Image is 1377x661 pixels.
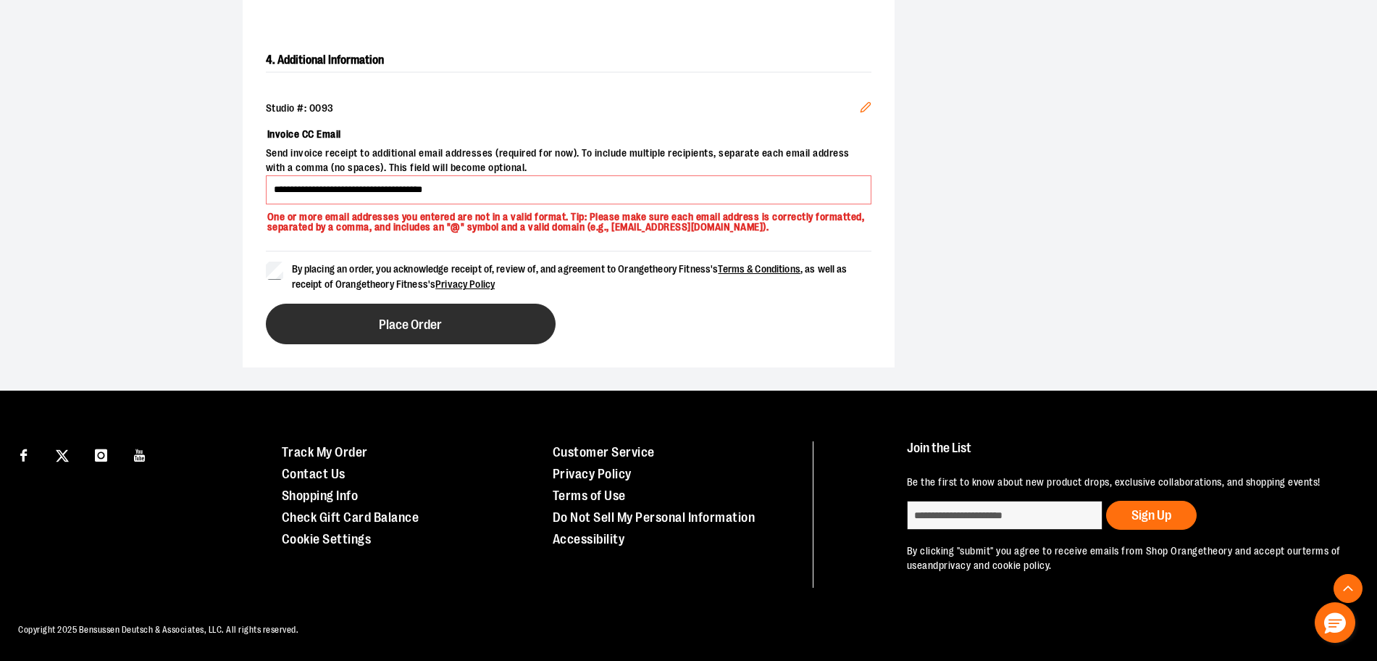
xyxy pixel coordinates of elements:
[266,204,871,233] p: One or more email addresses you entered are not in a valid format. Tip: Please make sure each ema...
[1334,574,1363,603] button: Back To Top
[553,510,756,525] a: Do Not Sell My Personal Information
[553,532,625,546] a: Accessibility
[127,441,153,467] a: Visit our Youtube page
[939,560,1052,571] a: privacy and cookie policy.
[907,544,1344,573] p: By clicking "submit" you agree to receive emails from Shop Orangetheory and accept our and
[292,263,847,290] span: By placing an order, you acknowledge receipt of, review of, and agreement to Orangetheory Fitness...
[266,304,556,344] button: Place Order
[18,625,298,635] span: Copyright 2025 Bensussen Deutsch & Associates, LLC. All rights reserved.
[1106,501,1197,530] button: Sign Up
[553,467,632,481] a: Privacy Policy
[907,441,1344,468] h4: Join the List
[718,263,800,275] a: Terms & Conditions
[1131,508,1171,523] span: Sign Up
[282,445,368,460] a: Track My Order
[282,467,346,481] a: Contact Us
[266,122,871,146] label: Invoice CC Email
[88,441,114,467] a: Visit our Instagram page
[266,262,283,279] input: By placing an order, you acknowledge receipt of, review of, and agreement to Orangetheory Fitness...
[282,510,419,525] a: Check Gift Card Balance
[282,532,372,546] a: Cookie Settings
[435,278,495,290] a: Privacy Policy
[266,101,871,116] div: Studio #: 0093
[1315,602,1355,643] button: Hello, have a question? Let’s chat.
[11,441,36,467] a: Visit our Facebook page
[266,49,871,72] h2: 4. Additional Information
[907,501,1102,530] input: enter email
[50,441,75,467] a: Visit our X page
[907,475,1344,490] p: Be the first to know about new product drops, exclusive collaborations, and shopping events!
[379,318,442,332] span: Place Order
[282,489,359,503] a: Shopping Info
[553,445,655,460] a: Customer Service
[56,449,69,462] img: Twitter
[848,90,883,129] button: Edit
[266,146,871,175] span: Send invoice receipt to additional email addresses (required for now). To include multiple recipi...
[553,489,626,503] a: Terms of Use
